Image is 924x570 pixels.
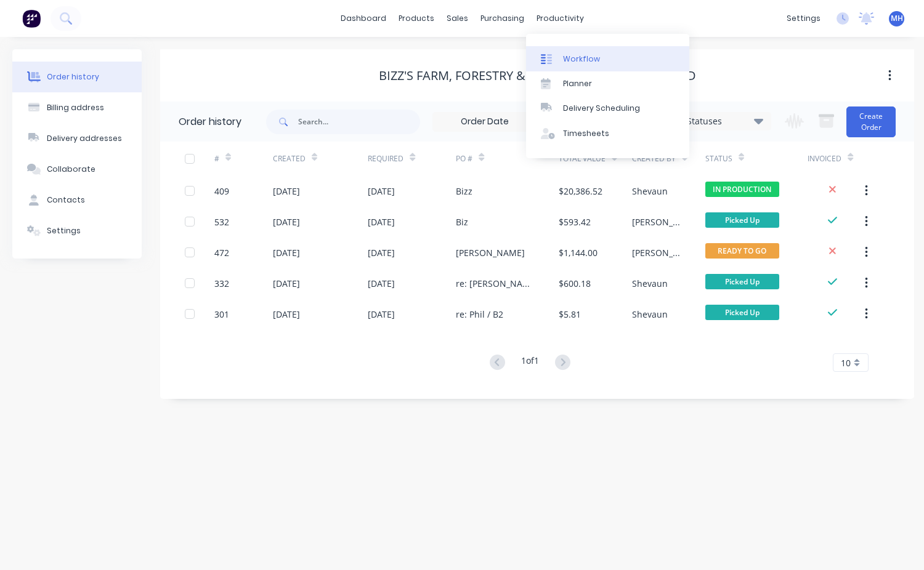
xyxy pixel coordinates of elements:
[705,153,732,164] div: Status
[559,308,581,321] div: $5.81
[667,114,771,128] div: 16 Statuses
[12,92,142,123] button: Billing address
[456,215,468,228] div: Biz
[456,246,525,259] div: [PERSON_NAME]
[846,106,896,137] button: Create Order
[705,274,779,289] span: Picked Up
[632,185,668,198] div: Shevaun
[214,308,229,321] div: 301
[456,185,472,198] div: Bizz
[47,133,122,144] div: Delivery addresses
[273,142,368,175] div: Created
[474,9,530,28] div: purchasing
[433,113,537,131] input: Order Date
[12,215,142,246] button: Settings
[368,246,395,259] div: [DATE]
[780,9,827,28] div: settings
[808,142,866,175] div: Invoiced
[47,102,104,113] div: Billing address
[12,154,142,185] button: Collaborate
[273,153,306,164] div: Created
[632,246,681,259] div: [PERSON_NAME]
[12,185,142,215] button: Contacts
[214,277,229,290] div: 332
[368,153,403,164] div: Required
[526,46,689,71] a: Workflow
[22,9,41,28] img: Factory
[368,277,395,290] div: [DATE]
[440,9,474,28] div: sales
[298,110,420,134] input: Search...
[563,103,640,114] div: Delivery Scheduling
[47,195,85,206] div: Contacts
[559,185,602,198] div: $20,386.52
[526,121,689,146] a: Timesheets
[632,277,668,290] div: Shevaun
[563,78,592,89] div: Planner
[379,68,696,83] div: Bizz's Farm, Forestry & Civil Contracting Pty Ltd
[530,9,590,28] div: productivity
[559,277,591,290] div: $600.18
[526,71,689,96] a: Planner
[273,246,300,259] div: [DATE]
[368,215,395,228] div: [DATE]
[368,308,395,321] div: [DATE]
[456,308,503,321] div: re: Phil / B2
[214,215,229,228] div: 532
[891,13,903,24] span: MH
[705,305,779,320] span: Picked Up
[368,185,395,198] div: [DATE]
[526,96,689,121] a: Delivery Scheduling
[705,243,779,259] span: READY TO GO
[214,142,273,175] div: #
[392,9,440,28] div: products
[559,246,598,259] div: $1,144.00
[273,215,300,228] div: [DATE]
[456,142,559,175] div: PO #
[214,153,219,164] div: #
[179,114,241,129] div: Order history
[559,215,591,228] div: $593.42
[47,164,95,175] div: Collaborate
[632,215,681,228] div: [PERSON_NAME]
[273,185,300,198] div: [DATE]
[456,277,534,290] div: re: [PERSON_NAME]
[47,225,81,236] div: Settings
[521,354,539,372] div: 1 of 1
[334,9,392,28] a: dashboard
[563,128,609,139] div: Timesheets
[705,182,779,197] span: IN PRODUCTION
[705,142,808,175] div: Status
[47,71,99,82] div: Order history
[705,212,779,228] span: Picked Up
[808,153,841,164] div: Invoiced
[214,185,229,198] div: 409
[12,62,142,92] button: Order history
[12,123,142,154] button: Delivery addresses
[214,246,229,259] div: 472
[563,54,600,65] div: Workflow
[841,356,851,369] span: 10
[273,308,300,321] div: [DATE]
[632,308,668,321] div: Shevaun
[368,142,456,175] div: Required
[273,277,300,290] div: [DATE]
[456,153,472,164] div: PO #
